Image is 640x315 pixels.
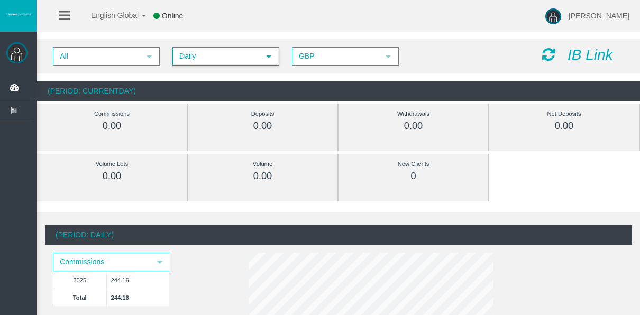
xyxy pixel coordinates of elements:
[5,12,32,16] img: logo.svg
[77,11,139,20] span: English Global
[212,120,314,132] div: 0.00
[384,52,392,61] span: select
[61,158,163,170] div: Volume Lots
[54,254,150,270] span: Commissions
[106,271,169,289] td: 244.16
[568,47,613,63] i: IB Link
[156,258,164,266] span: select
[362,120,464,132] div: 0.00
[545,8,561,24] img: user-image
[162,12,183,20] span: Online
[37,81,640,101] div: (Period: CurrentDay)
[106,289,169,306] td: 244.16
[61,120,163,132] div: 0.00
[45,225,632,245] div: (Period: Daily)
[173,48,259,64] span: Daily
[212,170,314,182] div: 0.00
[61,108,163,120] div: Commissions
[212,158,314,170] div: Volume
[513,108,615,120] div: Net Deposits
[362,170,464,182] div: 0
[53,271,107,289] td: 2025
[569,12,629,20] span: [PERSON_NAME]
[54,48,140,64] span: All
[53,289,107,306] td: Total
[264,52,273,61] span: select
[542,47,555,62] i: Reload Dashboard
[145,52,153,61] span: select
[293,48,379,64] span: GBP
[212,108,314,120] div: Deposits
[362,158,464,170] div: New Clients
[362,108,464,120] div: Withdrawals
[513,120,615,132] div: 0.00
[61,170,163,182] div: 0.00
